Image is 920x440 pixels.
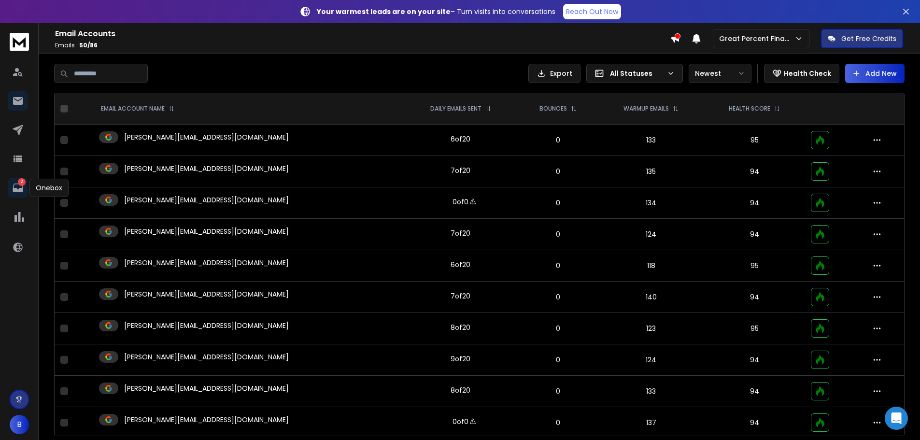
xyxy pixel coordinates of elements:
[524,324,592,333] p: 0
[524,292,592,302] p: 0
[764,64,839,83] button: Health Check
[704,156,805,187] td: 94
[451,260,470,270] div: 6 of 20
[524,355,592,365] p: 0
[451,134,470,144] div: 6 of 20
[704,282,805,313] td: 94
[10,33,29,51] img: logo
[598,282,704,313] td: 140
[317,7,451,16] strong: Your warmest leads are on your site
[719,34,794,43] p: Great Percent Finance
[704,250,805,282] td: 95
[124,352,289,362] p: [PERSON_NAME][EMAIL_ADDRESS][DOMAIN_NAME]
[524,135,592,145] p: 0
[124,195,289,205] p: [PERSON_NAME][EMAIL_ADDRESS][DOMAIN_NAME]
[563,4,621,19] a: Reach Out Now
[821,29,903,48] button: Get Free Credits
[430,105,481,113] p: DAILY EMAILS SENT
[784,69,831,78] p: Health Check
[79,41,98,49] span: 50 / 86
[317,7,555,16] p: – Turn visits into conversations
[524,386,592,396] p: 0
[524,167,592,176] p: 0
[704,219,805,250] td: 94
[885,407,908,430] div: Open Intercom Messenger
[10,415,29,434] button: B
[29,179,69,197] div: Onebox
[704,376,805,407] td: 94
[124,383,289,393] p: [PERSON_NAME][EMAIL_ADDRESS][DOMAIN_NAME]
[451,291,470,301] div: 7 of 20
[689,64,751,83] button: Newest
[524,418,592,427] p: 0
[124,415,289,425] p: [PERSON_NAME][EMAIL_ADDRESS][DOMAIN_NAME]
[598,313,704,344] td: 123
[18,178,26,186] p: 2
[524,198,592,208] p: 0
[101,105,174,113] div: EMAIL ACCOUNT NAME
[451,228,470,238] div: 7 of 20
[704,313,805,344] td: 95
[451,323,470,332] div: 8 of 20
[610,69,663,78] p: All Statuses
[124,132,289,142] p: [PERSON_NAME][EMAIL_ADDRESS][DOMAIN_NAME]
[124,258,289,268] p: [PERSON_NAME][EMAIL_ADDRESS][DOMAIN_NAME]
[453,197,468,207] div: 0 of 0
[704,407,805,439] td: 94
[539,105,567,113] p: BOUNCES
[598,125,704,156] td: 133
[598,187,704,219] td: 134
[598,250,704,282] td: 118
[841,34,896,43] p: Get Free Credits
[451,354,470,364] div: 9 of 20
[55,28,670,40] h1: Email Accounts
[598,219,704,250] td: 124
[598,156,704,187] td: 135
[8,178,28,198] a: 2
[845,64,905,83] button: Add New
[124,164,289,173] p: [PERSON_NAME][EMAIL_ADDRESS][DOMAIN_NAME]
[524,229,592,239] p: 0
[623,105,669,113] p: WARMUP EMAILS
[124,227,289,236] p: [PERSON_NAME][EMAIL_ADDRESS][DOMAIN_NAME]
[729,105,770,113] p: HEALTH SCORE
[451,385,470,395] div: 8 of 20
[451,166,470,175] div: 7 of 20
[124,321,289,330] p: [PERSON_NAME][EMAIL_ADDRESS][DOMAIN_NAME]
[524,261,592,270] p: 0
[124,289,289,299] p: [PERSON_NAME][EMAIL_ADDRESS][DOMAIN_NAME]
[528,64,580,83] button: Export
[598,407,704,439] td: 137
[704,187,805,219] td: 94
[704,125,805,156] td: 95
[598,344,704,376] td: 124
[55,42,670,49] p: Emails :
[453,417,468,426] div: 0 of 0
[598,376,704,407] td: 133
[566,7,618,16] p: Reach Out Now
[704,344,805,376] td: 94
